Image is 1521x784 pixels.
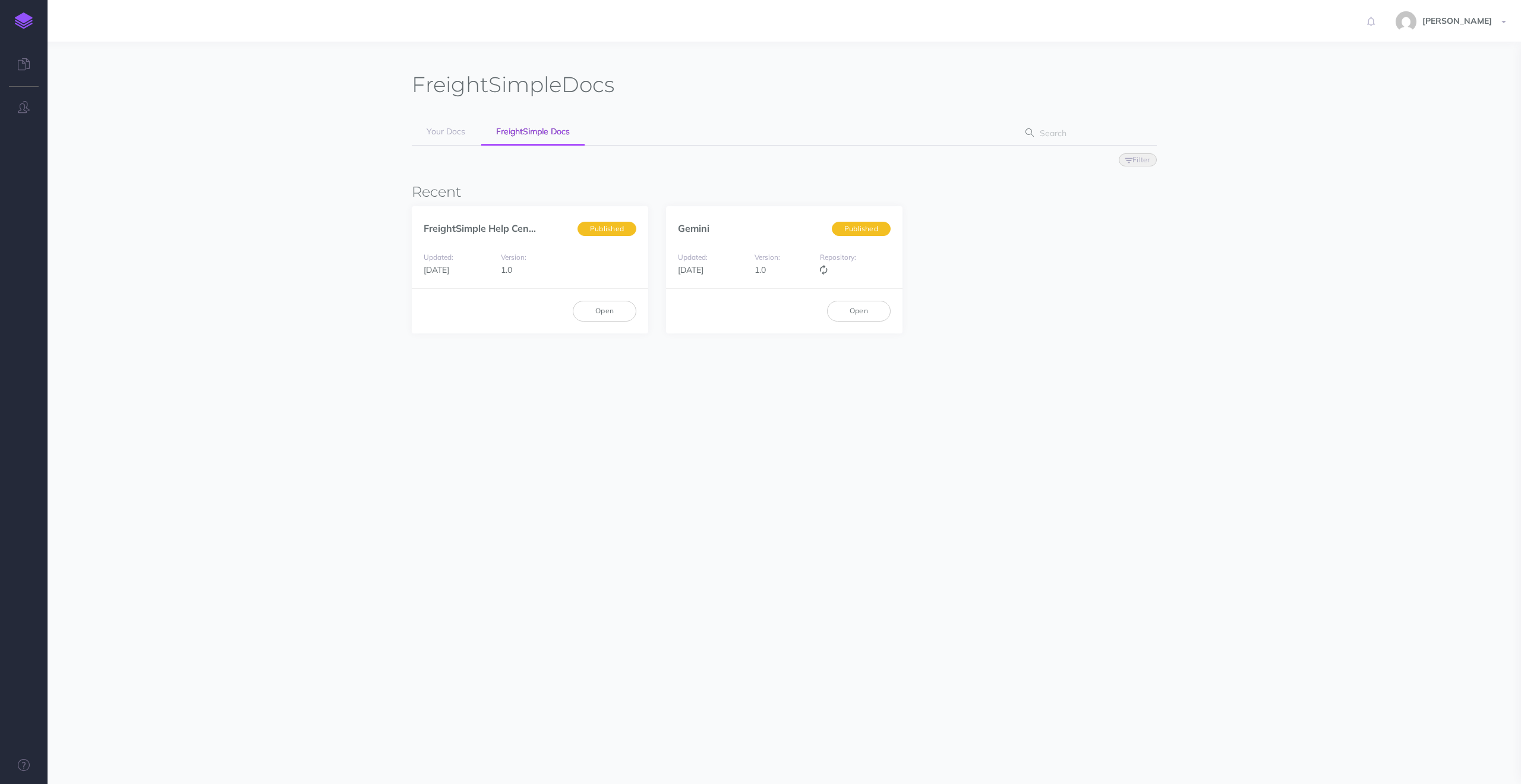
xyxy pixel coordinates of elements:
img: 7106403bb01b02558253fc9389303d55.jpg [1396,11,1416,32]
span: [DATE] [678,265,703,275]
a: FreightSimple Docs [481,119,585,146]
small: Repository: [820,253,856,262]
span: 1.0 [501,265,512,275]
button: Filter [1119,153,1157,166]
small: Updated: [678,253,708,262]
a: FreightSimple Help Cen... [424,222,536,234]
a: Open [573,301,636,321]
img: logo-mark.svg [15,12,33,29]
input: Search [1036,122,1138,144]
small: Updated: [424,253,453,262]
span: FreightSimple [412,71,561,97]
span: [DATE] [424,265,449,275]
span: FreightSimple Docs [496,126,570,137]
a: Open [827,301,891,321]
a: Your Docs [412,119,480,145]
a: Gemini [678,222,709,234]
small: Version: [501,253,526,262]
span: Your Docs [427,126,465,137]
span: 1.0 [755,265,766,275]
h1: Docs [412,71,614,98]
h3: Recent [412,184,1156,200]
span: [PERSON_NAME] [1416,15,1498,26]
small: Version: [755,253,780,262]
